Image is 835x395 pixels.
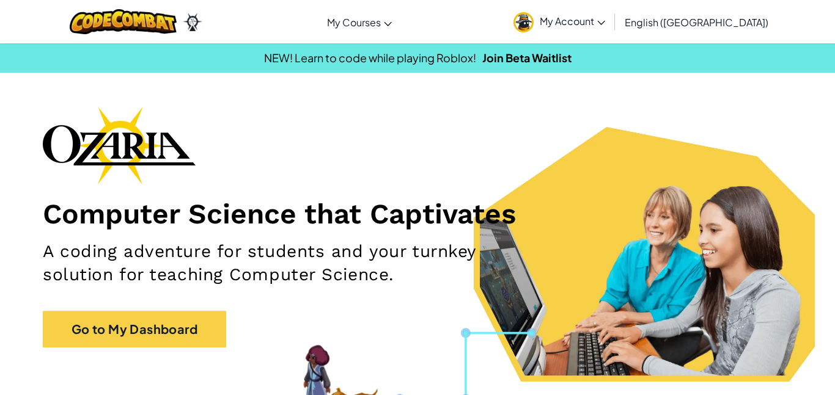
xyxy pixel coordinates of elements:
img: Ozaria branding logo [43,106,196,184]
span: My Courses [327,16,381,29]
span: NEW! Learn to code while playing Roblox! [264,51,476,65]
img: Ozaria [183,13,202,31]
a: Go to My Dashboard [43,311,226,347]
a: Join Beta Waitlist [482,51,572,65]
h1: Computer Science that Captivates [43,197,792,231]
span: English ([GEOGRAPHIC_DATA]) [625,16,768,29]
a: My Courses [321,5,398,38]
img: avatar [513,12,534,32]
a: My Account [507,2,611,41]
a: English ([GEOGRAPHIC_DATA]) [619,5,774,38]
img: CodeCombat logo [70,9,177,34]
span: My Account [540,15,605,27]
h2: A coding adventure for students and your turnkey solution for teaching Computer Science. [43,240,545,286]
